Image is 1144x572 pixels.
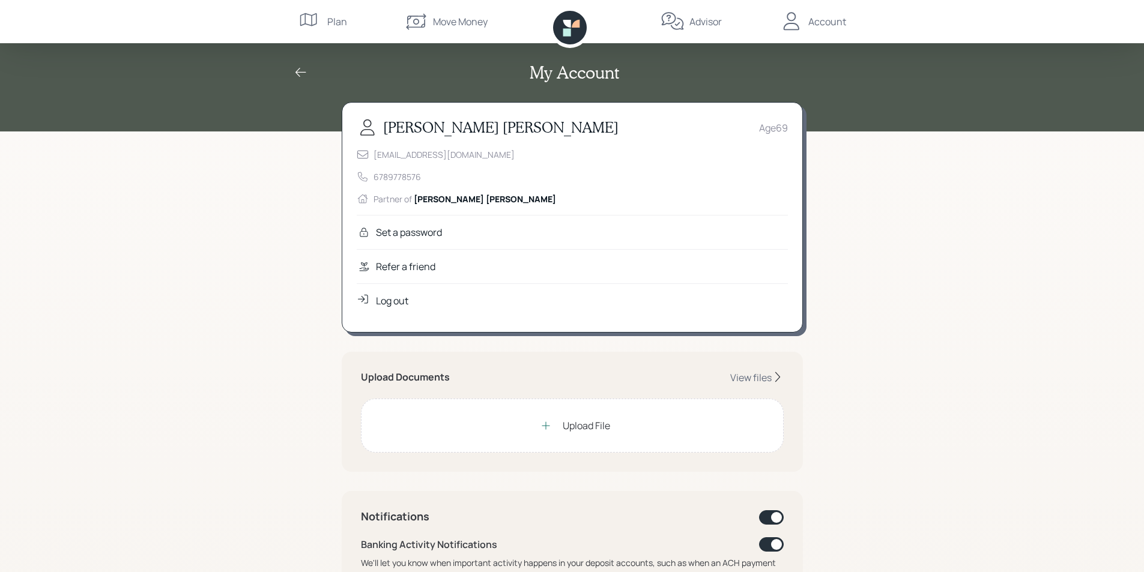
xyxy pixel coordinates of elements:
[808,14,846,29] div: Account
[689,14,722,29] div: Advisor
[376,259,435,274] div: Refer a friend
[361,372,450,383] h5: Upload Documents
[374,170,421,183] div: 6789778576
[563,418,610,433] div: Upload File
[759,121,788,135] div: Age 69
[376,294,408,308] div: Log out
[361,537,497,552] div: Banking Activity Notifications
[383,119,619,136] h3: [PERSON_NAME] [PERSON_NAME]
[433,14,488,29] div: Move Money
[374,148,515,161] div: [EMAIL_ADDRESS][DOMAIN_NAME]
[414,193,556,205] span: [PERSON_NAME] [PERSON_NAME]
[376,225,442,239] div: Set a password
[530,62,619,83] h2: My Account
[730,371,772,384] div: View files
[327,14,347,29] div: Plan
[361,510,429,523] h4: Notifications
[374,193,556,205] div: Partner of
